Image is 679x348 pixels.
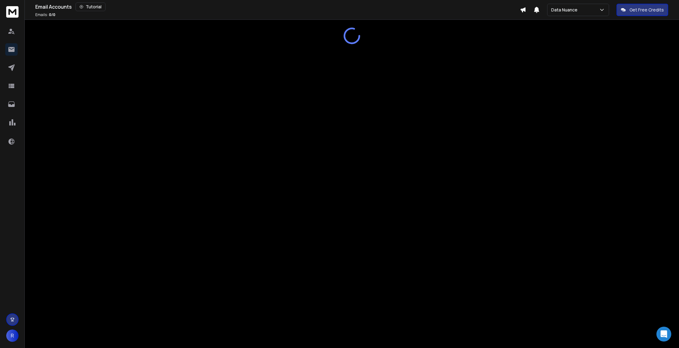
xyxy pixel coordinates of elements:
div: Open Intercom Messenger [656,327,671,342]
div: Email Accounts [35,2,520,11]
button: R [6,329,19,342]
span: 0 / 0 [49,12,55,17]
button: Get Free Credits [616,4,668,16]
p: Get Free Credits [629,7,664,13]
p: Emails : [35,12,55,17]
button: Tutorial [76,2,106,11]
p: Data Nuance [551,7,580,13]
